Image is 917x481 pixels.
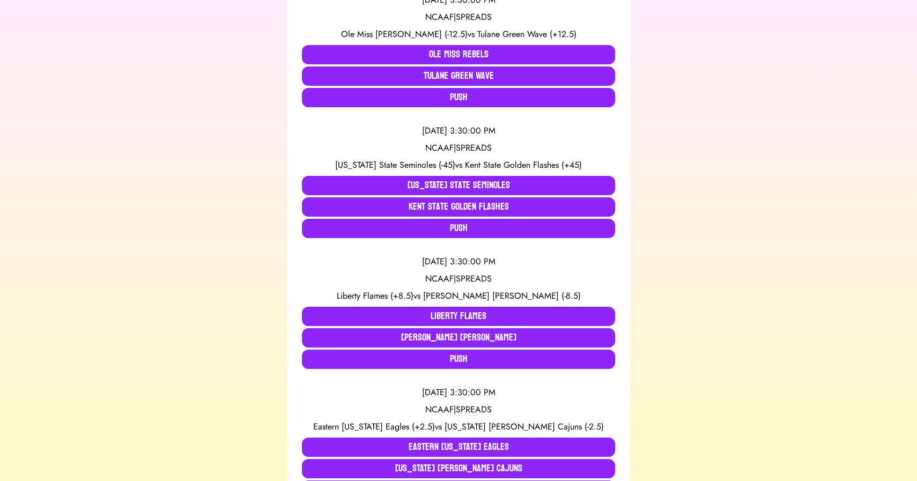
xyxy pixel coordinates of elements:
[302,219,615,238] button: Push
[302,307,615,326] button: Liberty Flames
[302,438,615,457] button: Eastern [US_STATE] Eagles
[302,459,615,478] button: [US_STATE] [PERSON_NAME] Cajuns
[302,45,615,64] button: Ole Miss Rebels
[302,255,615,268] div: [DATE] 3:30:00 PM
[302,272,615,285] div: NCAAF | SPREADS
[302,386,615,399] div: [DATE] 3:30:00 PM
[465,159,582,171] span: Kent State Golden Flashes (+45)
[423,290,581,302] span: [PERSON_NAME] [PERSON_NAME] (-8.5)
[302,197,615,217] button: Kent State Golden Flashes
[313,420,435,433] span: Eastern [US_STATE] Eagles (+2.5)
[337,290,413,302] span: Liberty Flames (+8.5)
[302,403,615,416] div: NCAAF | SPREADS
[302,420,615,433] div: vs
[302,350,615,369] button: Push
[302,124,615,137] div: [DATE] 3:30:00 PM
[445,420,604,433] span: [US_STATE] [PERSON_NAME] Cajuns (-2.5)
[302,11,615,24] div: NCAAF | SPREADS
[341,28,468,40] span: Ole Miss [PERSON_NAME] (-12.5)
[302,159,615,172] div: vs
[302,176,615,195] button: [US_STATE] State Seminoles
[302,290,615,302] div: vs
[335,159,455,171] span: [US_STATE] State Seminoles (-45)
[302,66,615,86] button: Tulane Green Wave
[302,142,615,154] div: NCAAF | SPREADS
[477,28,576,40] span: Tulane Green Wave (+12.5)
[302,328,615,347] button: [PERSON_NAME] [PERSON_NAME]
[302,88,615,107] button: Push
[302,28,615,41] div: vs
